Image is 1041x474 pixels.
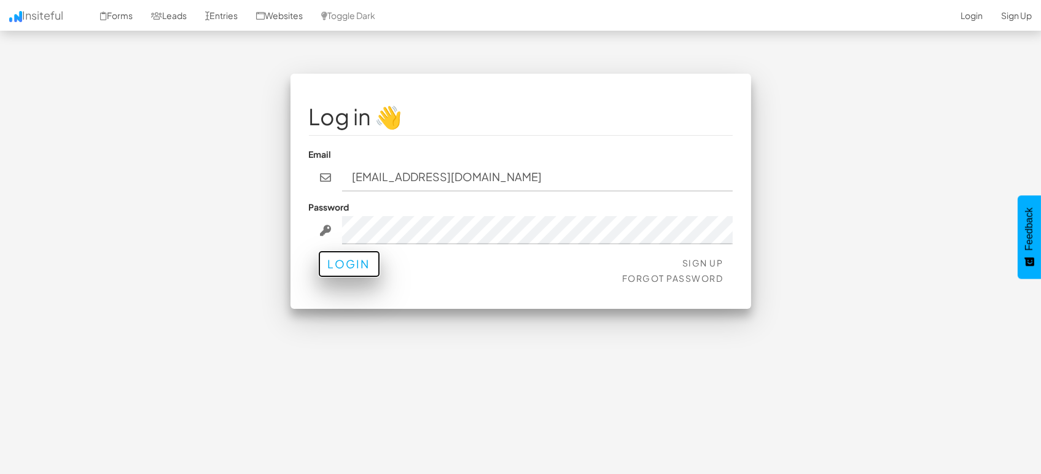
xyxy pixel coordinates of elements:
button: Login [318,251,380,278]
span: Feedback [1024,208,1035,251]
label: Password [309,201,349,213]
input: john@doe.com [342,163,733,192]
img: icon.png [9,11,22,22]
a: Sign Up [682,257,723,268]
h1: Log in 👋 [309,104,733,129]
button: Feedback - Show survey [1018,195,1041,279]
label: Email [309,148,332,160]
a: Forgot Password [622,273,723,284]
